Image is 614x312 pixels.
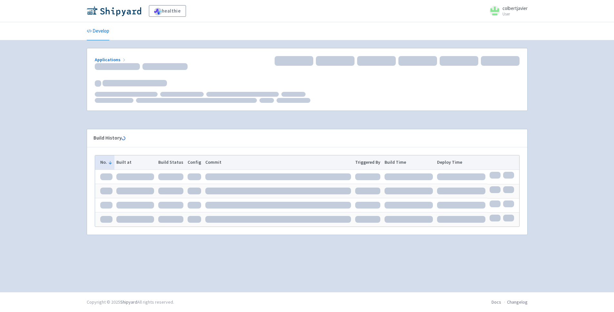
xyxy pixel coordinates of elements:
button: No. [100,159,112,166]
th: Config [185,155,203,170]
th: Triggered By [353,155,383,170]
small: User [502,12,528,16]
div: Build History [93,134,511,142]
a: healthie [149,5,186,17]
span: colbertjavier [502,5,528,11]
div: Copyright © 2025 All rights reserved. [87,299,174,306]
a: colbertjavier User [486,6,528,16]
a: Docs [492,299,501,305]
th: Deploy Time [435,155,487,170]
th: Build Status [156,155,186,170]
a: Shipyard [120,299,137,305]
a: Changelog [507,299,528,305]
a: Applications [95,57,127,63]
a: Develop [87,22,109,40]
th: Build Time [383,155,435,170]
th: Commit [203,155,353,170]
th: Built at [114,155,156,170]
img: Shipyard logo [87,6,141,16]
